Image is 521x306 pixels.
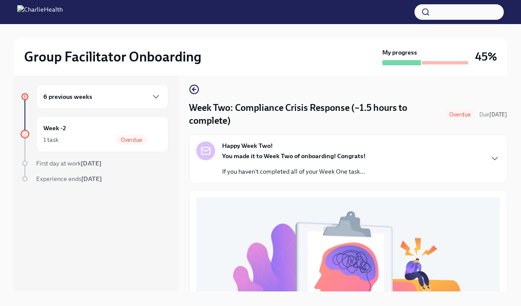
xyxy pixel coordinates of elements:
[475,49,497,64] h3: 45%
[36,175,102,183] span: Experience ends
[43,92,92,101] h6: 6 previous weeks
[36,84,168,109] div: 6 previous weeks
[17,5,63,19] img: CharlieHealth
[81,175,102,183] strong: [DATE]
[24,48,201,65] h2: Group Facilitator Onboarding
[222,141,273,150] strong: Happy Week Two!
[222,167,366,176] p: If you haven't completed all of your Week One task...
[81,159,101,167] strong: [DATE]
[479,110,507,119] span: July 21st, 2025 09:00
[382,48,417,57] strong: My progress
[21,159,168,168] a: First day at work[DATE]
[489,111,507,118] strong: [DATE]
[43,123,66,133] h6: Week -2
[222,152,366,160] strong: You made it to Week Two of onboarding! Congrats!
[116,137,147,143] span: Overdue
[43,135,58,144] div: 1 task
[21,116,168,152] a: Week -21 taskOverdue
[444,111,476,118] span: Overdue
[189,101,441,127] h4: Week Two: Compliance Crisis Response (~1.5 hours to complete)
[36,159,101,167] span: First day at work
[479,111,507,118] span: Due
